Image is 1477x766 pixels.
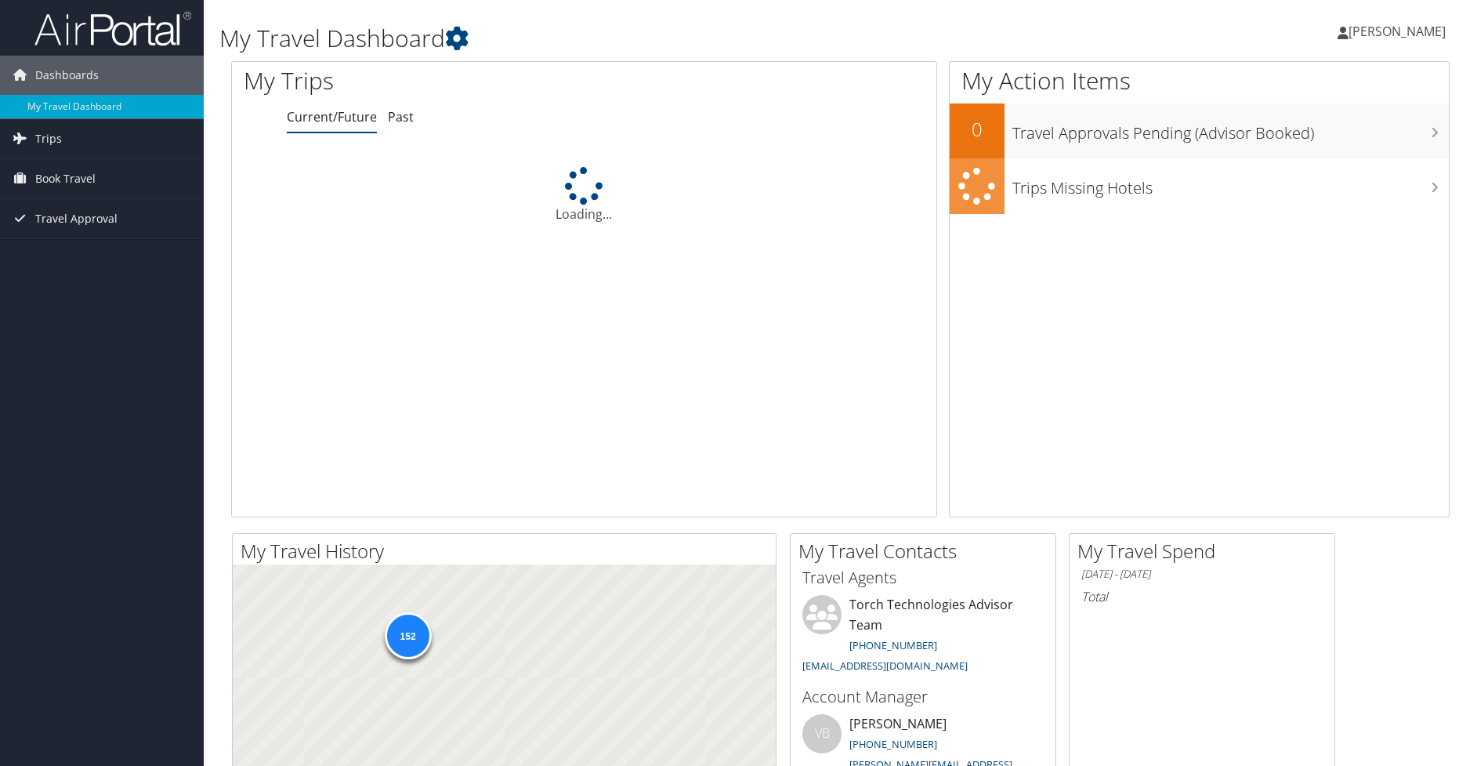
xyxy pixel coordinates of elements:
[1012,114,1449,144] h3: Travel Approvals Pending (Advisor Booked)
[35,56,99,95] span: Dashboards
[232,167,936,223] div: Loading...
[1338,8,1461,55] a: [PERSON_NAME]
[849,638,937,652] a: [PHONE_NUMBER]
[388,108,414,125] a: Past
[1348,23,1446,40] span: [PERSON_NAME]
[798,538,1055,565] h2: My Travel Contacts
[950,103,1449,158] a: 0Travel Approvals Pending (Advisor Booked)
[802,567,1044,589] h3: Travel Agents
[1012,169,1449,199] h3: Trips Missing Hotels
[1077,538,1334,565] h2: My Travel Spend
[1081,588,1323,605] h6: Total
[849,737,937,751] a: [PHONE_NUMBER]
[219,22,1048,55] h1: My Travel Dashboard
[802,686,1044,708] h3: Account Manager
[35,159,96,198] span: Book Travel
[34,10,191,47] img: airportal-logo.png
[795,595,1052,679] li: Torch Technologies Advisor Team
[244,64,631,97] h1: My Trips
[35,119,62,158] span: Trips
[35,199,118,238] span: Travel Approval
[384,612,431,659] div: 152
[802,659,968,673] a: [EMAIL_ADDRESS][DOMAIN_NAME]
[1081,567,1323,582] h6: [DATE] - [DATE]
[950,64,1449,97] h1: My Action Items
[950,158,1449,214] a: Trips Missing Hotels
[950,116,1005,143] h2: 0
[287,108,377,125] a: Current/Future
[241,538,776,565] h2: My Travel History
[802,714,842,753] div: VB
